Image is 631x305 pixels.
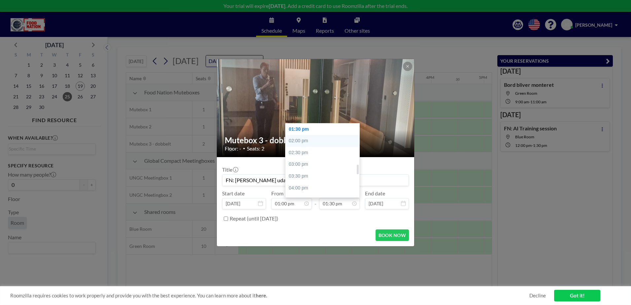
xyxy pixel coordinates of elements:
[243,146,245,151] span: •
[222,190,245,197] label: Start date
[554,290,600,301] a: Got it!
[315,192,316,207] span: -
[247,145,264,152] span: Seats: 2
[271,190,283,197] label: From
[285,170,363,182] div: 03:30 pm
[529,292,546,299] a: Decline
[256,292,267,298] a: here.
[225,135,407,145] h2: Mutebox 3 - dobbelt
[285,194,363,206] div: 04:30 pm
[10,292,529,299] span: Roomzilla requires cookies to work properly and provide you with the best experience. You can lea...
[285,147,363,159] div: 02:30 pm
[230,215,278,222] label: Repeat (until [DATE])
[285,182,363,194] div: 04:00 pm
[225,145,241,152] span: Floor: -
[222,166,238,173] label: Title
[285,135,363,147] div: 02:00 pm
[365,190,385,197] label: End date
[222,175,409,186] input: June's reservation
[285,123,363,135] div: 01:30 pm
[285,158,363,170] div: 03:00 pm
[376,229,409,241] button: BOOK NOW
